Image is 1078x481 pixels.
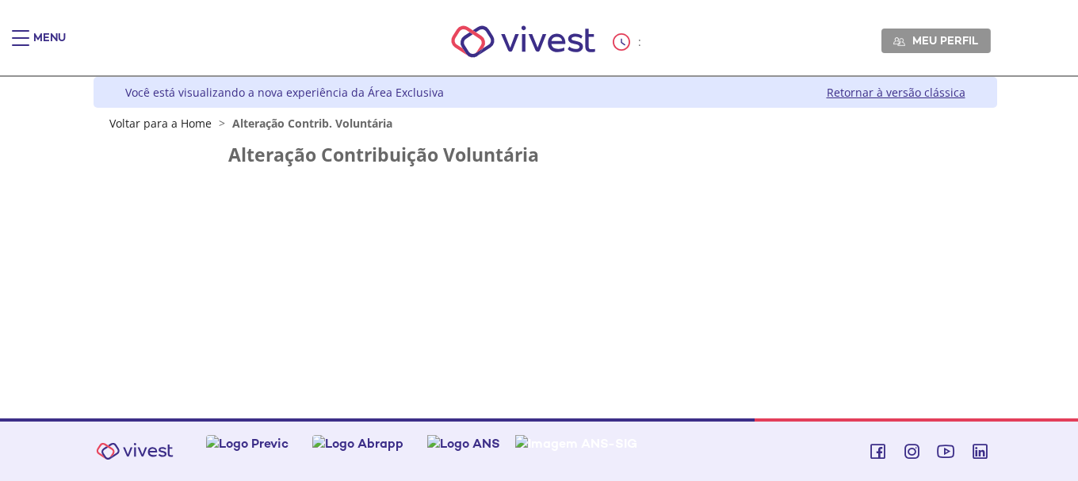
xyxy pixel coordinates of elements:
[893,36,905,48] img: Meu perfil
[206,435,289,452] img: Logo Previc
[125,85,444,100] div: Você está visualizando a nova experiência da Área Exclusiva
[109,116,212,131] a: Voltar para a Home
[228,145,862,165] h2: Alteração Contribuição Voluntária
[98,145,992,177] section: FunCESP - Novo Contribuição Voluntária Portlet
[215,116,229,131] span: >
[87,433,182,469] img: Vivest
[912,33,978,48] span: Meu perfil
[312,435,403,452] img: Logo Abrapp
[881,29,991,52] a: Meu perfil
[232,116,392,131] span: Alteração Contrib. Voluntária
[827,85,965,100] a: Retornar à versão clássica
[613,33,644,51] div: :
[434,8,614,75] img: Vivest
[82,77,997,418] div: Vivest
[33,30,66,62] div: Menu
[515,435,637,452] img: Imagem ANS-SIG
[427,435,500,452] img: Logo ANS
